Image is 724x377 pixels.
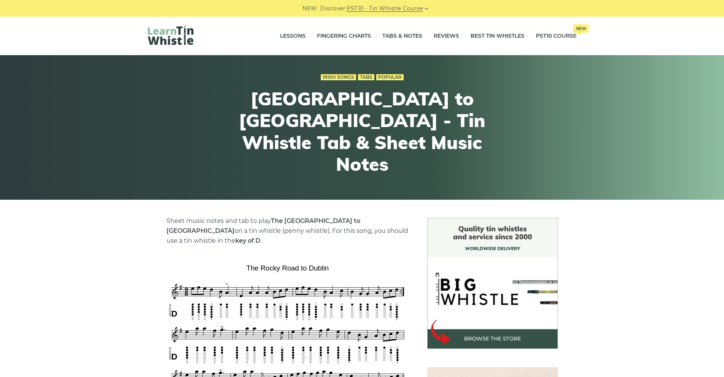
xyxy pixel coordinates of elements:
p: Sheet music notes and tab to play on a tin whistle (penny whistle). For this song, you should use... [166,216,409,246]
h1: [GEOGRAPHIC_DATA] to [GEOGRAPHIC_DATA] - Tin Whistle Tab & Sheet Music Notes [222,88,502,175]
img: LearnTinWhistle.com [148,25,193,45]
a: Best Tin Whistles [471,27,524,46]
a: PST10 CourseNew [536,27,577,46]
a: Fingering Charts [317,27,371,46]
strong: key of D [235,237,260,244]
a: Tabs & Notes [382,27,422,46]
img: BigWhistle Tin Whistle Store [427,218,558,349]
a: Tabs [358,74,374,80]
span: New [573,24,589,33]
a: Popular [376,74,404,80]
a: Reviews [434,27,459,46]
a: Lessons [280,27,306,46]
a: Irish Songs [321,74,356,80]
